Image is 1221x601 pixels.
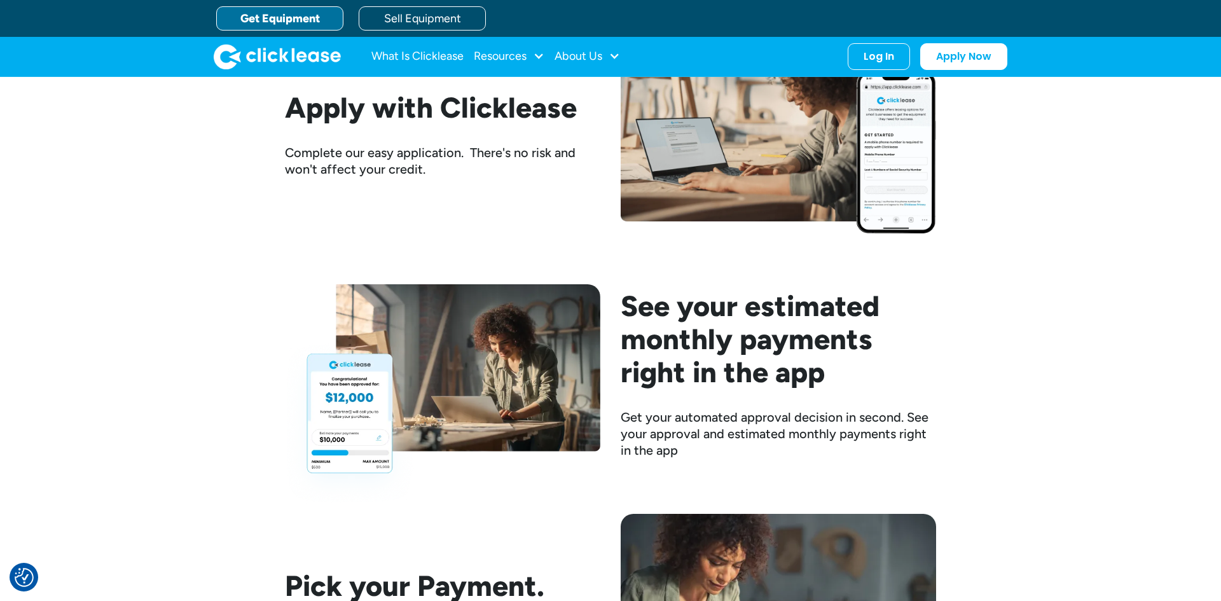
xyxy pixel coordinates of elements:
a: Get Equipment [216,6,343,31]
a: What Is Clicklease [371,44,464,69]
h2: Apply with Clicklease [285,91,600,124]
div: Get your automated approval decision in second. See your approval and estimated monthly payments ... [621,409,936,459]
a: Sell Equipment [359,6,486,31]
h2: See your estimated monthly payments right in the app [621,289,936,389]
div: Log In [864,50,894,63]
div: Complete our easy application. There's no risk and won't affect your credit. [285,144,600,177]
button: Consent Preferences [15,568,34,587]
img: Clicklease logo [214,44,341,69]
a: home [214,44,341,69]
div: About Us [555,44,620,69]
a: Apply Now [920,43,1007,70]
img: Revisit consent button [15,568,34,587]
div: Resources [474,44,544,69]
img: Woman filling out clicklease get started form on her computer [621,35,936,233]
img: woodworker looking at her laptop [285,284,600,505]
